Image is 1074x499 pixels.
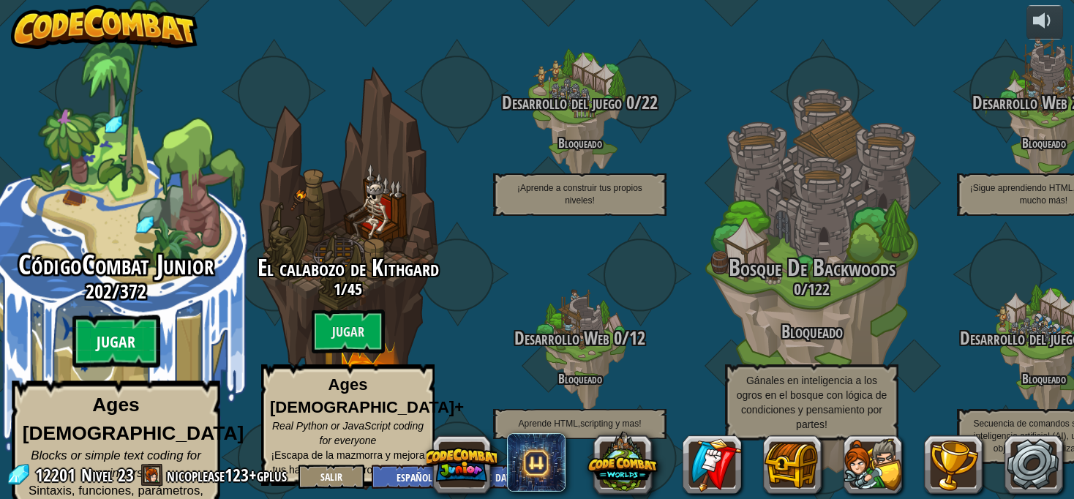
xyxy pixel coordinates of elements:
[9,10,105,22] span: Hi. Need any help?
[81,463,113,487] span: Nivel
[518,419,641,429] span: Aprende HTML,scripting y mas!
[808,278,830,300] span: 122
[464,93,696,113] h3: /
[35,463,80,487] span: 12201
[514,326,609,350] span: Desarrollo Web
[11,5,198,49] img: CodeCombat - Learn how to code by playing a game
[464,136,696,150] h4: Bloqueado
[464,329,696,348] h3: /
[464,372,696,386] h4: Bloqueado
[696,280,928,298] h3: /
[272,420,424,446] span: Real Python or JavaScript coding for everyone
[737,375,887,430] span: Gánales en inteligencia a los ogros en el bosque con lógica de condiciones y pensamiento por partes!
[23,394,244,444] strong: Ages [DEMOGRAPHIC_DATA]
[1026,5,1063,40] button: Ajustar el volúmen
[86,278,112,304] span: 202
[167,463,291,487] a: nicoplease123+gplus
[271,449,424,476] span: ¡Escapa de la mazmorra y mejora tus habilidades de programación!
[517,183,642,206] span: ¡Aprende a construir tus propios niveles!
[794,278,801,300] span: 0
[609,326,622,350] span: 0
[312,309,385,353] btn: Jugar
[120,278,146,304] span: 372
[72,315,160,368] btn: Jugar
[258,252,439,283] span: El calabozo de Kithgard
[729,252,895,283] span: Bosque De Backwoods
[334,278,341,300] span: 1
[642,90,658,115] span: 22
[270,375,464,416] strong: Ages [DEMOGRAPHIC_DATA]+
[232,280,464,298] h3: /
[118,463,134,487] span: 23
[622,90,634,115] span: 0
[298,465,364,489] button: Salir
[629,326,645,350] span: 12
[348,278,362,300] span: 45
[18,246,213,284] span: CódigoCombat Junior
[502,90,622,115] span: Desarrollo del juego
[31,449,201,480] span: Blocks or simple text coding for beginners
[696,322,928,342] h3: Bloqueado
